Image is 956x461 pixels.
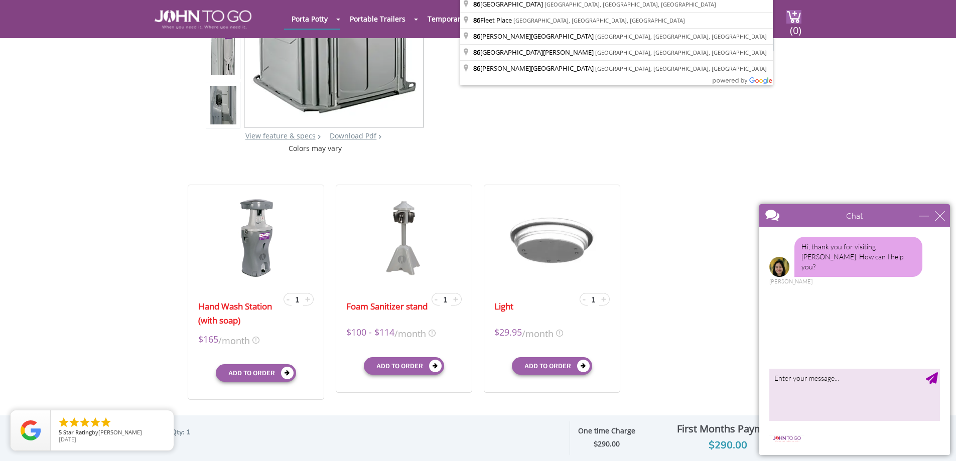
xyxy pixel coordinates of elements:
[453,293,458,305] span: +
[378,134,381,139] img: chevron.png
[420,9,500,29] a: Temporary Fencing
[473,64,480,73] span: 86
[595,49,767,56] span: [GEOGRAPHIC_DATA], [GEOGRAPHIC_DATA], [GEOGRAPHIC_DATA]
[473,32,595,41] span: [PERSON_NAME][GEOGRAPHIC_DATA]
[473,48,480,57] span: 86
[58,416,70,428] li: 
[429,330,436,337] img: icon
[59,435,76,443] span: [DATE]
[252,337,259,344] img: icon
[330,131,376,140] a: Download Pdf
[601,293,606,305] span: +
[381,198,427,278] img: 21
[753,198,956,461] iframe: Live Chat Box
[473,64,595,73] span: [PERSON_NAME][GEOGRAPHIC_DATA]
[786,10,801,24] img: cart a
[435,293,438,305] span: -
[595,33,767,40] span: [GEOGRAPHIC_DATA], [GEOGRAPHIC_DATA], [GEOGRAPHIC_DATA]
[100,416,112,428] li: 
[59,429,166,436] span: by
[198,333,218,347] span: $165
[522,326,554,340] span: /month
[643,420,813,437] div: First Months Payment
[583,293,586,305] span: -
[287,293,290,305] span: -
[21,420,41,440] img: Review Rating
[643,437,813,453] div: $290.00
[473,32,480,41] span: 86
[473,16,513,25] span: Fleet Place
[218,333,250,347] span: /month
[595,65,767,72] span: [GEOGRAPHIC_DATA], [GEOGRAPHIC_DATA], [GEOGRAPHIC_DATA]
[494,326,522,340] span: $29.95
[346,326,394,340] span: $100 - $114
[59,428,62,436] span: 5
[284,9,335,29] a: Porta Potty
[206,143,425,153] div: Colors may vary
[171,427,190,437] span: Qty: 1
[229,198,283,278] img: 21
[346,299,428,314] a: Foam Sanitizer stand
[494,299,513,314] a: Light
[544,1,716,8] span: [GEOGRAPHIC_DATA], [GEOGRAPHIC_DATA], [GEOGRAPHIC_DATA]
[198,299,281,328] a: Hand Wash Station (with soap)
[512,357,592,375] button: Add to order
[394,326,426,340] span: /month
[494,198,609,278] img: 21
[598,439,620,448] span: 290.00
[63,428,92,436] span: Star Rating
[68,416,80,428] li: 
[89,416,101,428] li: 
[578,426,635,435] strong: One time Charge
[594,439,620,449] strong: $
[342,9,413,29] a: Portable Trailers
[216,364,296,382] button: Add to order
[789,16,801,37] span: (0)
[556,330,563,337] img: icon
[79,416,91,428] li: 
[473,16,480,25] span: 86
[305,293,310,305] span: +
[98,428,142,436] span: [PERSON_NAME]
[318,134,321,139] img: right arrow icon
[155,10,251,29] img: JOHN to go
[473,48,595,57] span: [GEOGRAPHIC_DATA][PERSON_NAME]
[364,357,444,375] button: Add to order
[513,17,685,24] span: [GEOGRAPHIC_DATA], [GEOGRAPHIC_DATA], [GEOGRAPHIC_DATA]
[245,131,316,140] a: View feature & specs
